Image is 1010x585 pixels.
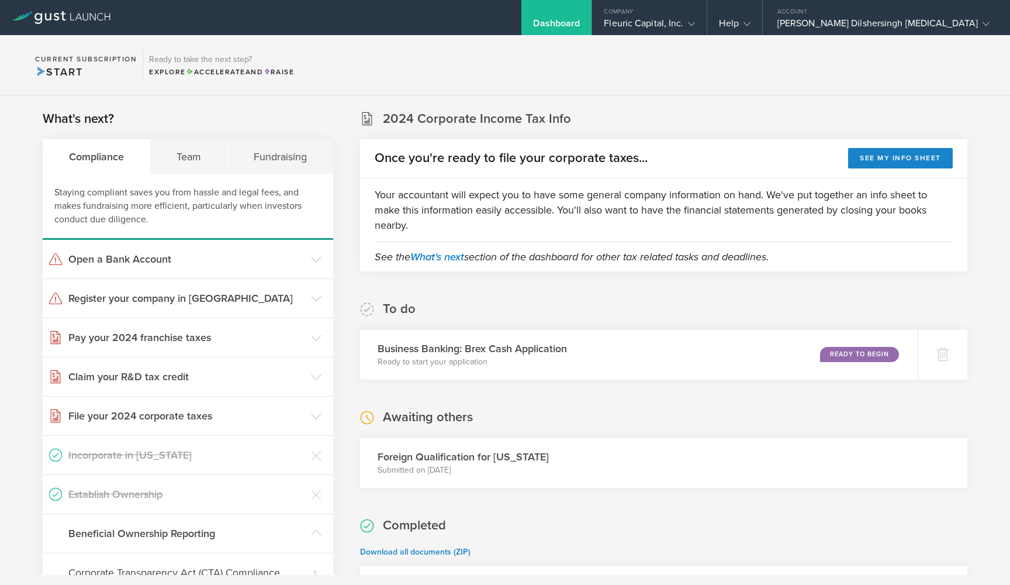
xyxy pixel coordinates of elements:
div: Help [719,18,750,35]
h2: 2024 Corporate Income Tax Info [383,111,571,128]
h2: What's next? [43,111,114,128]
h4: Corporate Transparency Act (CTA) Compliance [68,565,307,580]
span: Start [35,66,82,78]
h3: Pay your 2024 franchise taxes [68,330,305,345]
h3: Claim your R&D tax credit [68,369,305,384]
div: Business Banking: Brex Cash ApplicationReady to start your applicationReady to Begin [360,330,918,380]
div: Staying compliant saves you from hassle and legal fees, and makes fundraising more efficient, par... [43,174,333,240]
div: Ready to take the next step?ExploreAccelerateandRaise [143,47,300,83]
h3: Ready to take the next step? [149,56,294,64]
h2: Once you're ready to file your corporate taxes... [375,150,648,167]
div: Ready to Begin [820,347,899,362]
h3: Foreign Qualification for [US_STATE] [378,449,549,464]
button: See my info sheet [848,148,953,168]
a: What's next [410,250,464,263]
p: Ready to start your application [378,356,567,368]
h2: Completed [383,517,446,534]
div: Compliance [43,139,150,174]
h3: Open a Bank Account [68,252,305,267]
div: Fundraising [227,139,333,174]
div: Explore [149,67,294,77]
em: See the section of the dashboard for other tax related tasks and deadlines. [375,250,769,263]
span: Accelerate [186,68,245,76]
h2: Awaiting others [383,409,473,426]
div: Dashboard [533,18,580,35]
iframe: Chat Widget [952,529,1010,585]
span: Raise [263,68,294,76]
p: Submitted on [DATE] [378,464,549,476]
h2: To do [383,301,416,318]
p: Your accountant will expect you to have some general company information on hand. We've put toget... [375,187,953,233]
h2: Current Subscription [35,56,137,63]
h3: Register your company in [GEOGRAPHIC_DATA] [68,291,305,306]
a: Download all documents (ZIP) [360,547,471,557]
h3: Incorporate in [US_STATE] [68,448,305,463]
h3: File your 2024 corporate taxes [68,408,305,424]
div: Fleuric Capital, Inc. [604,18,695,35]
h3: Business Banking: Brex Cash Application [378,341,567,356]
span: and [186,68,264,76]
h3: Beneficial Ownership Reporting [68,526,305,541]
div: Team [150,139,227,174]
div: [PERSON_NAME] Dilshersingh [MEDICAL_DATA] [777,18,990,35]
h3: Establish Ownership [68,487,305,502]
